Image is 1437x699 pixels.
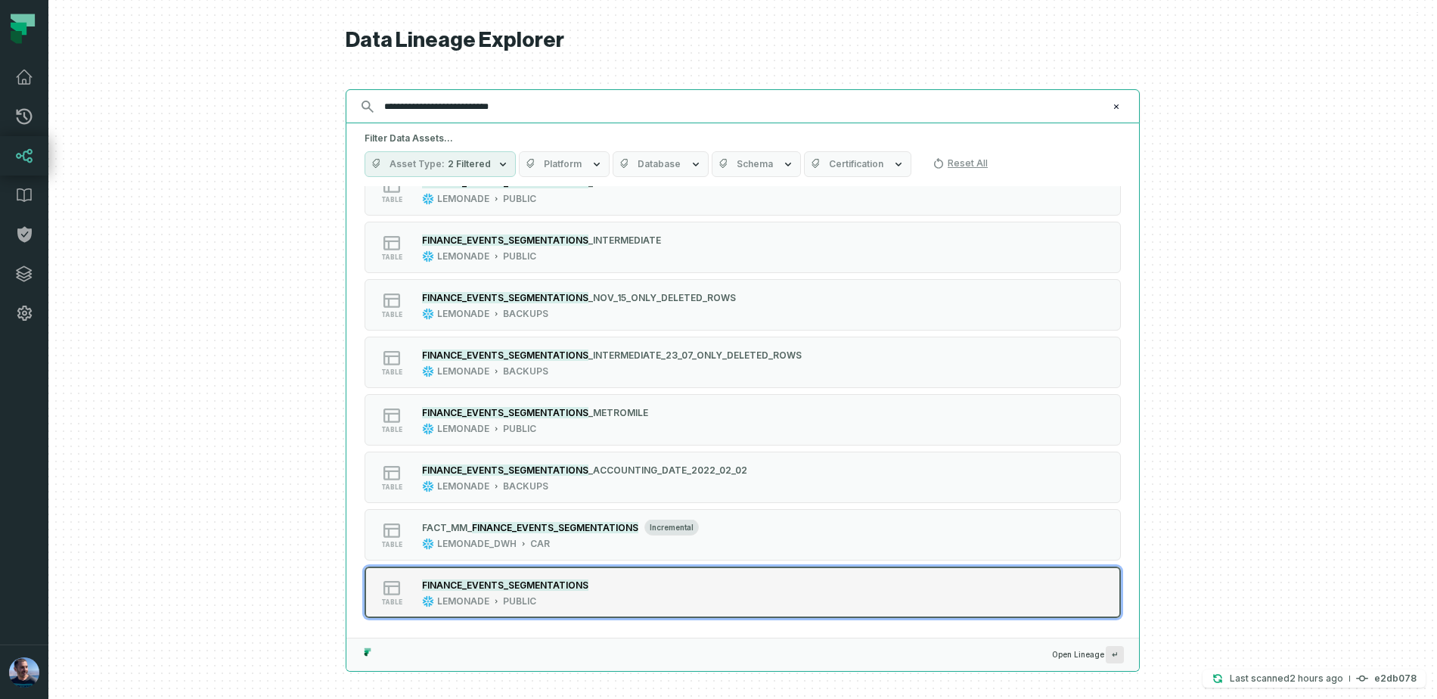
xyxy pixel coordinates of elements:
div: BACKUPS [503,365,548,377]
span: 2 Filtered [448,158,491,170]
img: avatar of Tal Kurnas [9,657,39,688]
span: _INTERMEDIATE_23_07_ONLY_DELETED_ROWS [588,349,802,361]
span: table [381,196,402,203]
div: LEMONADE [437,365,489,377]
span: Schema [737,158,773,170]
mark: FINANCE_EVENTS_SEGMENTATIONS [472,522,638,533]
div: LEMONADE_DWH [437,538,517,550]
span: MM_ [451,522,472,533]
div: LEMONADE [437,480,489,492]
mark: FINANCE_EVENTS_SEGMENTATIONS [422,349,588,361]
button: tableLEMONADEPUBLIC [365,222,1121,273]
mark: FINANCE_EVENTS_SEGMENTATIONS [422,579,588,591]
span: Asset Type [390,158,445,170]
span: incremental [644,519,699,536]
span: table [381,598,402,606]
div: LEMONADE [437,423,489,435]
span: _NOV_15_ONLY_DELETED_ROWS [588,292,736,303]
div: LEMONADE [437,595,489,607]
div: PUBLIC [503,423,536,435]
span: table [381,541,402,548]
button: Last scanned[DATE] 3:03:03 PMe2db078 [1203,669,1426,688]
div: Suggestions [346,186,1139,638]
span: table [381,311,402,318]
div: LEMONADE [437,193,489,205]
div: PUBLIC [503,595,536,607]
span: Platform [544,158,582,170]
mark: FINANCE_EVENTS_SEGMENTATIONS [422,235,588,246]
span: FACT_ [422,522,451,533]
div: LEMONADE [437,308,489,320]
span: table [381,368,402,376]
span: Database [638,158,681,170]
div: LEMONADE [437,250,489,263]
p: Last scanned [1230,671,1343,686]
span: _INTERMEDIATE [588,235,661,246]
span: _ACCOUNTING_DATE_2022_02_02 [588,464,747,476]
button: tableLEMONADEBACKUPS [365,337,1121,388]
relative-time: Sep 4, 2025, 3:03 PM EDT [1290,673,1343,684]
button: tableLEMONADEBACKUPS [365,279,1121,331]
span: table [381,253,402,261]
h1: Data Lineage Explorer [346,27,1140,54]
mark: FINANCE_EVENTS_SEGMENTATIONS [422,407,588,418]
button: tableLEMONADEPUBLIC [365,164,1121,216]
button: Schema [712,151,801,177]
span: Press ↵ to add a new Data Asset to the graph [1106,646,1124,663]
span: table [381,426,402,433]
span: Open Lineage [1052,646,1124,663]
span: Certification [829,158,883,170]
div: BACKUPS [503,308,548,320]
div: BACKUPS [503,480,548,492]
h4: e2db078 [1374,674,1417,683]
button: Platform [519,151,610,177]
button: Reset All [926,151,994,176]
button: tableincrementalLEMONADE_DWHCAR [365,509,1121,561]
button: Clear search query [1109,99,1124,114]
div: PUBLIC [503,193,536,205]
span: _METROMILE [588,407,648,418]
h5: Filter Data Assets... [365,132,1121,144]
button: Database [613,151,709,177]
button: Asset Type2 Filtered [365,151,516,177]
button: tableLEMONADEPUBLIC [365,394,1121,446]
div: CAR [530,538,550,550]
span: table [381,483,402,491]
mark: FINANCE_EVENTS_SEGMENTATIONS [422,292,588,303]
button: Certification [804,151,911,177]
button: tableLEMONADEPUBLIC [365,567,1121,618]
mark: FINANCE_EVENTS_SEGMENTATIONS [422,464,588,476]
div: PUBLIC [503,250,536,263]
button: tableLEMONADEBACKUPS [365,452,1121,503]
